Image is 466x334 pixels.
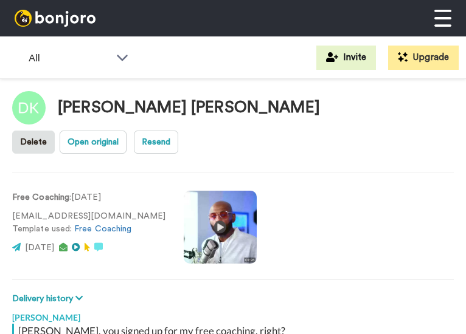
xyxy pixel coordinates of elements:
img: bj-logo-header-white.svg [15,10,96,27]
div: [PERSON_NAME] [12,305,454,324]
p: : [DATE] [12,191,165,204]
button: Delete [12,131,55,154]
a: Free Coaching [74,225,131,233]
button: Open original [60,131,127,154]
span: [DATE] [25,244,54,252]
button: Invite [316,46,376,70]
button: Upgrade [388,46,459,70]
button: Delivery history [12,292,86,305]
span: All [29,51,110,66]
img: menu-white.svg [434,10,451,27]
img: Image of Dean Kenneth jackson [12,91,46,124]
strong: Free Coaching [12,193,69,202]
div: [PERSON_NAME] [PERSON_NAME] [58,99,320,117]
button: Resend [134,131,178,154]
p: [EMAIL_ADDRESS][DOMAIN_NAME] Template used: [12,210,165,236]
